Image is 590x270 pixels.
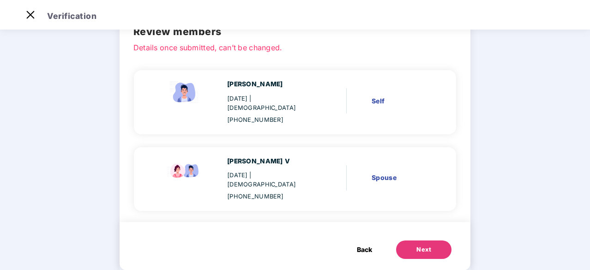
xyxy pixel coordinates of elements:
div: [PERSON_NAME] [227,79,313,90]
div: Self [372,96,428,106]
div: Next [416,245,431,254]
div: [DATE] [227,171,313,189]
h2: Review members [133,24,457,39]
p: Details once submitted, can’t be changed. [133,42,457,50]
div: [DATE] [227,94,313,113]
img: svg+xml;base64,PHN2ZyB4bWxucz0iaHR0cDovL3d3dy53My5vcmcvMjAwMC9zdmciIHdpZHRoPSI5Ny44OTciIGhlaWdodD... [166,156,203,182]
button: Next [396,240,452,259]
button: Back [348,240,381,259]
div: [PERSON_NAME] V [227,156,313,167]
div: Spouse [372,173,428,183]
div: [PHONE_NUMBER] [227,115,313,125]
div: [PHONE_NUMBER] [227,192,313,201]
span: Back [357,245,372,255]
img: svg+xml;base64,PHN2ZyBpZD0iRW1wbG95ZWVfbWFsZSIgeG1sbnM9Imh0dHA6Ly93d3cudzMub3JnLzIwMDAvc3ZnIiB3aW... [166,79,203,105]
